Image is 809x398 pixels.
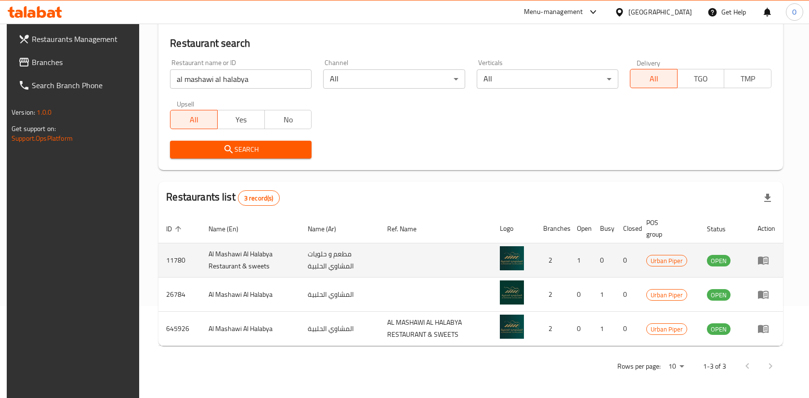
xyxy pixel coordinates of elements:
[166,190,279,206] h2: Restaurants list
[12,122,56,135] span: Get support on:
[665,359,688,374] div: Rows per page:
[646,217,688,240] span: POS group
[166,223,184,235] span: ID
[592,214,615,243] th: Busy
[628,7,692,17] div: [GEOGRAPHIC_DATA]
[174,113,214,127] span: All
[707,324,731,335] span: OPEN
[535,243,569,278] td: 2
[477,69,618,89] div: All
[201,278,300,312] td: Al Mashawi Al Halabya
[615,214,639,243] th: Closed
[500,280,524,305] img: Al Mashawi Al Halabya
[535,214,569,243] th: Branches
[387,223,429,235] span: Ref. Name
[300,278,380,312] td: المشاوي الحلبية
[617,360,661,372] p: Rows per page:
[177,100,195,107] label: Upsell
[217,110,265,129] button: Yes
[300,243,380,278] td: مطعم و حلويات المشاوي الحلبية
[379,312,492,346] td: AL MASHAWI AL HALABYA RESTAURANT & SWEETS
[300,312,380,346] td: المشاوي الحلبية
[32,33,134,45] span: Restaurants Management
[170,110,218,129] button: All
[37,106,52,119] span: 1.0.0
[535,278,569,312] td: 2
[592,312,615,346] td: 1
[11,51,142,74] a: Branches
[492,214,535,243] th: Logo
[681,72,721,86] span: TGO
[569,243,592,278] td: 1
[158,278,201,312] td: 26784
[615,243,639,278] td: 0
[569,278,592,312] td: 0
[12,132,73,145] a: Support.OpsPlatform
[158,214,783,346] table: enhanced table
[647,290,687,301] span: Urban Piper
[308,223,349,235] span: Name (Ar)
[178,144,304,156] span: Search
[615,278,639,312] td: 0
[238,194,279,203] span: 3 record(s)
[170,141,312,159] button: Search
[756,186,779,210] div: Export file
[569,214,592,243] th: Open
[750,214,783,243] th: Action
[238,190,280,206] div: Total records count
[728,72,768,86] span: TMP
[647,255,687,266] span: Urban Piper
[677,69,725,88] button: TGO
[592,278,615,312] td: 1
[323,69,465,89] div: All
[500,246,524,270] img: Al Mashawi Al Halabya Restaurant & sweets
[569,312,592,346] td: 0
[222,113,261,127] span: Yes
[201,312,300,346] td: Al Mashawi Al Halabya
[707,223,738,235] span: Status
[500,315,524,339] img: Al Mashawi Al Halabya
[630,69,678,88] button: All
[757,254,775,266] div: Menu
[32,80,134,91] span: Search Branch Phone
[269,113,308,127] span: No
[707,255,731,266] span: OPEN
[158,312,201,346] td: 645926
[11,27,142,51] a: Restaurants Management
[209,223,251,235] span: Name (En)
[647,324,687,335] span: Urban Piper
[11,74,142,97] a: Search Branch Phone
[724,69,771,88] button: TMP
[757,323,775,334] div: Menu
[757,289,775,300] div: Menu
[703,360,726,372] p: 1-3 of 3
[792,7,796,17] span: O
[158,243,201,278] td: 11780
[201,243,300,278] td: Al Mashawi Al Halabya Restaurant & sweets
[592,243,615,278] td: 0
[32,56,134,68] span: Branches
[535,312,569,346] td: 2
[637,59,661,66] label: Delivery
[634,72,674,86] span: All
[615,312,639,346] td: 0
[170,36,771,51] h2: Restaurant search
[12,106,35,119] span: Version:
[524,6,583,18] div: Menu-management
[264,110,312,129] button: No
[707,290,731,301] span: OPEN
[170,69,312,89] input: Search for restaurant name or ID..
